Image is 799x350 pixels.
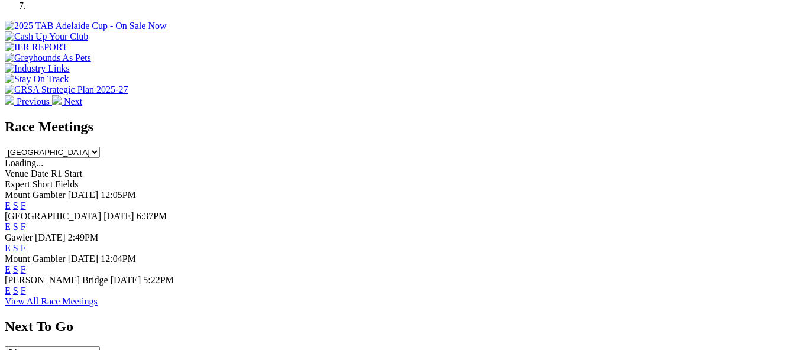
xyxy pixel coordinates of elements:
a: E [5,200,11,210]
a: S [13,264,18,274]
a: F [21,222,26,232]
span: Expert [5,179,30,189]
span: R1 Start [51,168,82,179]
span: Date [31,168,48,179]
span: [DATE] [103,211,134,221]
a: F [21,200,26,210]
h2: Next To Go [5,319,794,335]
img: Stay On Track [5,74,69,85]
span: Next [64,96,82,106]
img: GRSA Strategic Plan 2025-27 [5,85,128,95]
img: chevron-left-pager-white.svg [5,95,14,105]
a: Previous [5,96,52,106]
span: Short [33,179,53,189]
a: F [21,264,26,274]
a: F [21,243,26,253]
span: Loading... [5,158,43,168]
img: 2025 TAB Adelaide Cup - On Sale Now [5,21,167,31]
h2: Race Meetings [5,119,794,135]
span: Previous [17,96,50,106]
span: [DATE] [111,275,141,285]
a: F [21,286,26,296]
a: S [13,222,18,232]
img: IER REPORT [5,42,67,53]
span: Fields [55,179,78,189]
span: [DATE] [68,254,99,264]
span: 6:37PM [137,211,167,221]
span: Gawler [5,232,33,242]
a: E [5,264,11,274]
img: Cash Up Your Club [5,31,88,42]
a: E [5,243,11,253]
a: View All Race Meetings [5,296,98,306]
span: Mount Gambier [5,254,66,264]
a: Next [52,96,82,106]
span: [DATE] [68,190,99,200]
a: S [13,286,18,296]
span: [GEOGRAPHIC_DATA] [5,211,101,221]
span: 12:05PM [101,190,136,200]
span: 5:22PM [143,275,174,285]
a: S [13,200,18,210]
span: Mount Gambier [5,190,66,200]
img: Industry Links [5,63,70,74]
span: 12:04PM [101,254,136,264]
a: S [13,243,18,253]
a: E [5,222,11,232]
span: Venue [5,168,28,179]
img: chevron-right-pager-white.svg [52,95,62,105]
span: 2:49PM [68,232,99,242]
span: [DATE] [35,232,66,242]
span: [PERSON_NAME] Bridge [5,275,108,285]
a: E [5,286,11,296]
img: Greyhounds As Pets [5,53,91,63]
